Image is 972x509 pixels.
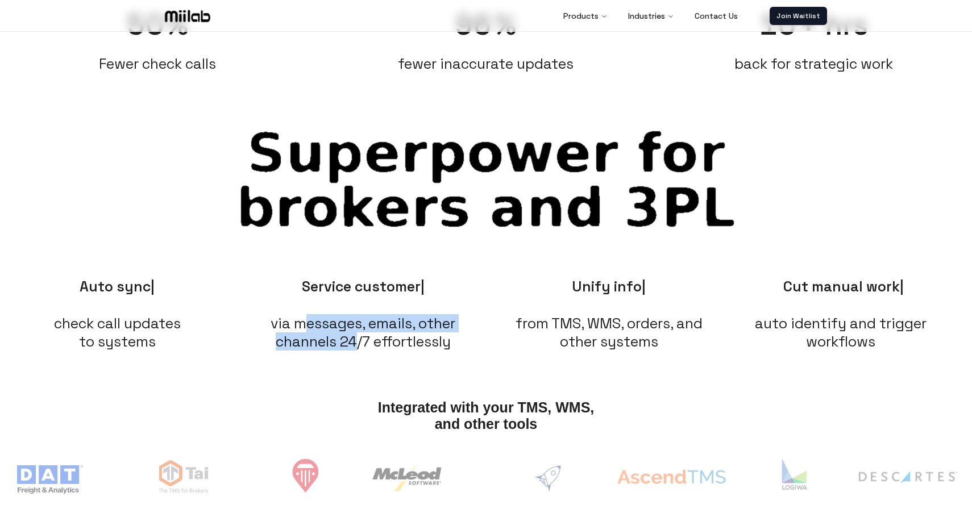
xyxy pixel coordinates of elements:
nav: Main [554,5,747,27]
span: Superpower for brokers and 3PL [230,126,742,235]
a: Join Waitlist [770,7,827,25]
img: assets%2F4cb3a925aad0442ea9863d8728956ea0%2F0ca0cce3afb244cc98207b95f009856b [533,460,567,493]
span: back for strategic work [734,55,893,73]
img: assets%2F4cb3a925aad0442ea9863d8728956ea0%2Fba8d655b887045a7867ccdc1512ef3c8 [617,468,728,485]
span: Integrated with your TMS, WMS, and other tools [378,399,595,432]
img: assets%2F4cb3a925aad0442ea9863d8728956ea0%2F1caa1598b7b642788572a5cd7bdc1bcb [853,471,963,483]
img: Logo [163,7,213,24]
img: assets%2F4cb3a925aad0442ea9863d8728956ea0%2Fe51d6732143f409f9aff6baaecdeb3d5 [777,457,812,491]
span: Service customer [302,277,425,295]
img: assets%2F4cb3a925aad0442ea9863d8728956ea0%2F1e553c9a184a471184b32e5a487e9051 [372,464,442,491]
a: Contact Us [686,5,747,27]
img: assets%2F4cb3a925aad0442ea9863d8728956ea0%2F64a94b7412d342f3abb5c987e16a67ce [17,465,83,494]
span: via messages, emails, other channels 24/7 effortlessly [271,314,455,351]
button: Industries [619,5,683,27]
span: Unify info [572,277,646,295]
a: Logo [145,7,230,24]
span: fewer inaccurate updates [398,55,574,73]
span: Auto sync [80,277,155,295]
img: assets%2F4cb3a925aad0442ea9863d8728956ea0%2F8616ef67eb004e4cb910c489967b6fee [286,457,325,495]
span: from TMS, WMS, orders, and other systems [516,314,703,351]
button: Products [554,5,617,27]
span: check call updates to systems [54,314,181,351]
span: auto identify and trigger workflows [755,314,927,351]
span: Cut manual work [783,277,904,295]
img: assets%2F4cb3a925aad0442ea9863d8728956ea0%2F1b7fae49306747a6af37ddf4b74e4210 [159,460,208,493]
